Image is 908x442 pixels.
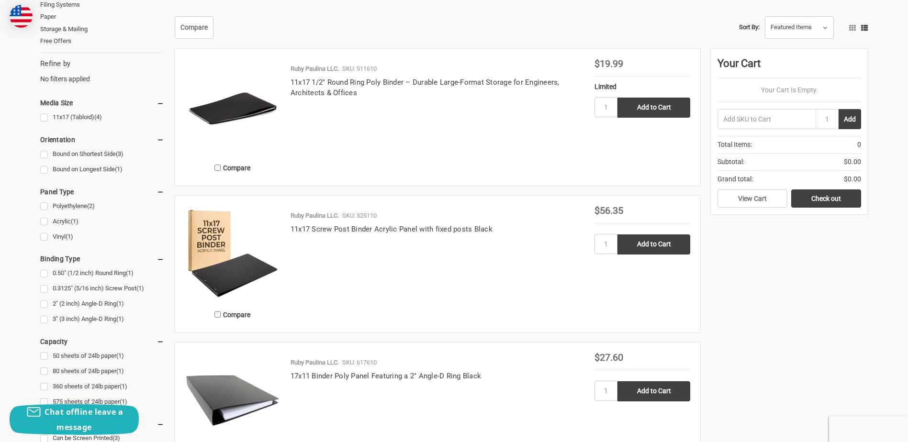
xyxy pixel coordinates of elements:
p: SKU: 511610 [342,64,377,74]
span: (4) [94,113,102,121]
p: Ruby Paulina LLC. [291,358,339,367]
button: Add [839,109,861,129]
span: Subtotal: [717,157,744,167]
a: Free Offers [40,35,164,47]
p: SKU: 525110 [342,211,377,221]
a: 17x11 Binder Poly Panel Featuring a 2" Angle-D Ring Black [291,372,481,380]
span: $56.35 [594,205,623,216]
span: (1) [116,315,124,322]
p: Ruby Paulina LLC. [291,211,339,221]
input: Add to Cart [617,234,690,254]
a: 11x17 Screw Post Binder Acrylic Panel with fixed posts Black [291,225,493,233]
input: Add to Cart [617,381,690,401]
span: Total Items: [717,140,752,150]
img: 11x17 Screw Post Binder Acrylic Panel with fixed posts Black [185,206,280,301]
input: Compare [214,165,221,171]
h5: Capacity [40,336,164,347]
a: 0.3125" (5/16 inch) Screw Post [40,282,164,295]
iframe: Google Customer Reviews [829,416,908,442]
span: (1) [115,166,123,173]
a: Paper [40,11,164,23]
label: Compare [185,160,280,176]
a: Bound on Shortest Side [40,148,164,161]
span: (1) [120,383,127,390]
input: Add to Cart [617,98,690,118]
span: $0.00 [844,174,861,184]
span: (1) [71,218,78,225]
span: (1) [126,269,134,276]
p: Ruby Paulina LLC. [291,64,339,74]
div: No filters applied [40,58,164,84]
a: 2" (2 inch) Angle-D Ring [40,298,164,310]
span: Chat offline leave a message [45,407,123,432]
a: 3" (3 inch) Angle-D Ring [40,313,164,326]
label: Compare [185,307,280,322]
a: 360 sheets of 24lb paper [40,380,164,393]
a: 11x17 (Tabloid) [40,111,164,124]
p: Your Cart Is Empty. [717,85,861,95]
label: Sort By: [739,20,760,34]
h5: Binding Type [40,253,164,265]
a: Bound on Longest Side [40,163,164,176]
img: duty and tax information for United States [10,5,33,28]
a: Acrylic [40,215,164,228]
span: $19.99 [594,58,623,69]
span: 0 [857,140,861,150]
div: Limited [594,82,690,92]
a: View Cart [717,189,787,208]
button: Chat offline leave a message [10,404,139,435]
a: 0.50" (1/2 inch) Round Ring [40,267,164,280]
h5: Panel Type [40,186,164,198]
span: (1) [116,352,124,359]
span: (2) [87,202,95,210]
p: SKU: 617610 [342,358,377,367]
a: Compare [175,16,213,39]
span: $0.00 [844,157,861,167]
div: Your Cart [717,55,861,78]
span: (1) [136,285,144,292]
img: 11x17 1/2" Round Ring Poly Binder – Durable Large-Format Storage for Engineers, Architects & Offices [185,59,280,155]
span: (3) [116,150,123,157]
input: Compare [214,311,221,318]
h5: Orientation [40,134,164,145]
a: 80 sheets of 24lb paper [40,365,164,378]
a: 50 sheets of 24lb paper [40,350,164,363]
span: (1) [116,300,124,307]
a: Check out [791,189,861,208]
a: Vinyl [40,231,164,243]
a: Polyethylene [40,200,164,213]
span: Grand total: [717,174,753,184]
span: (1) [120,398,127,405]
input: Add SKU to Cart [717,109,816,129]
span: $27.60 [594,352,623,363]
span: (1) [116,367,124,375]
h5: Refine by [40,58,164,69]
a: 11x17 1/2" Round Ring Poly Binder – Durable Large-Format Storage for Engineers, Architects & Offices [291,78,560,98]
a: Storage & Mailing [40,23,164,35]
span: (3) [112,434,120,442]
span: (1) [66,233,73,240]
h5: Media Size [40,97,164,109]
a: 575 sheets of 24lb paper [40,396,164,409]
